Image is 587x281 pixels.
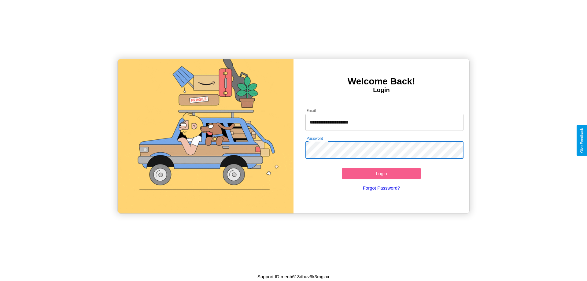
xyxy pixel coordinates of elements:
[580,128,584,153] div: Give Feedback
[307,136,323,141] label: Password
[342,168,421,179] button: Login
[118,59,293,213] img: gif
[302,179,461,197] a: Forgot Password?
[293,76,469,87] h3: Welcome Back!
[257,272,330,281] p: Support ID: menb613dbuv9k3mgzxr
[307,108,316,113] label: Email
[293,87,469,94] h4: Login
